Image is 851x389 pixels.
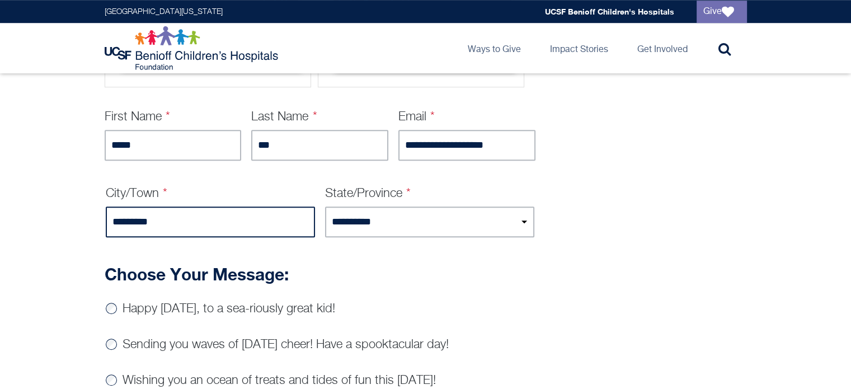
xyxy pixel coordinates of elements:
[105,8,223,16] a: [GEOGRAPHIC_DATA][US_STATE]
[398,111,435,123] label: Email
[251,111,317,123] label: Last Name
[105,111,171,123] label: First Name
[123,374,436,387] label: Wishing you an ocean of treats and tides of fun this [DATE]!
[541,23,617,73] a: Impact Stories
[105,264,289,284] strong: Choose Your Message:
[545,7,674,16] a: UCSF Benioff Children's Hospitals
[697,1,747,23] a: Give
[628,23,697,73] a: Get Involved
[123,303,335,315] label: Happy [DATE], to a sea-riously great kid!
[105,26,281,71] img: Logo for UCSF Benioff Children's Hospitals Foundation
[106,188,168,200] label: City/Town
[459,23,530,73] a: Ways to Give
[325,188,411,200] label: State/Province
[123,339,449,351] label: Sending you waves of [DATE] cheer! Have a spooktacular day!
